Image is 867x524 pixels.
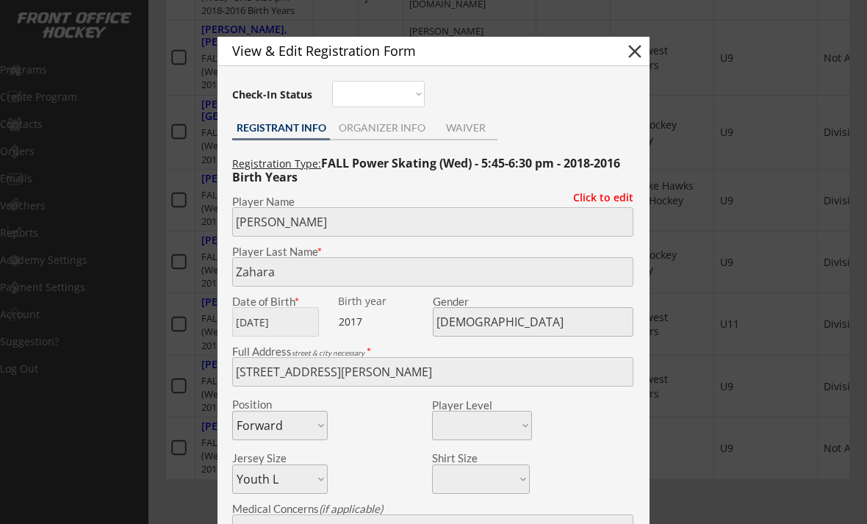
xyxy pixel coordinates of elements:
[338,296,430,306] div: Birth year
[432,453,508,464] div: Shirt Size
[232,44,598,57] div: View & Edit Registration Form
[433,123,497,133] div: WAIVER
[433,296,633,307] div: Gender
[624,40,646,62] button: close
[232,246,633,257] div: Player Last Name
[232,196,633,207] div: Player Name
[232,157,321,171] u: Registration Type:
[232,357,633,387] input: Street, City, Province/State
[232,503,633,514] div: Medical Concerns
[338,296,430,307] div: We are transitioning the system to collect and store date of birth instead of just birth year to ...
[232,453,308,464] div: Jersey Size
[292,348,364,357] em: street & city necessary
[562,193,633,203] div: Click to edit
[432,400,532,411] div: Player Level
[319,502,383,515] em: (if applicable)
[232,346,633,357] div: Full Address
[232,90,315,100] div: Check-In Status
[339,315,431,329] div: 2017
[232,155,623,185] strong: FALL Power Skating (Wed) - 5:45-6:30 pm - 2018-2016 Birth Years
[232,296,328,307] div: Date of Birth
[232,399,308,410] div: Position
[330,123,433,133] div: ORGANIZER INFO
[232,123,330,133] div: REGISTRANT INFO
